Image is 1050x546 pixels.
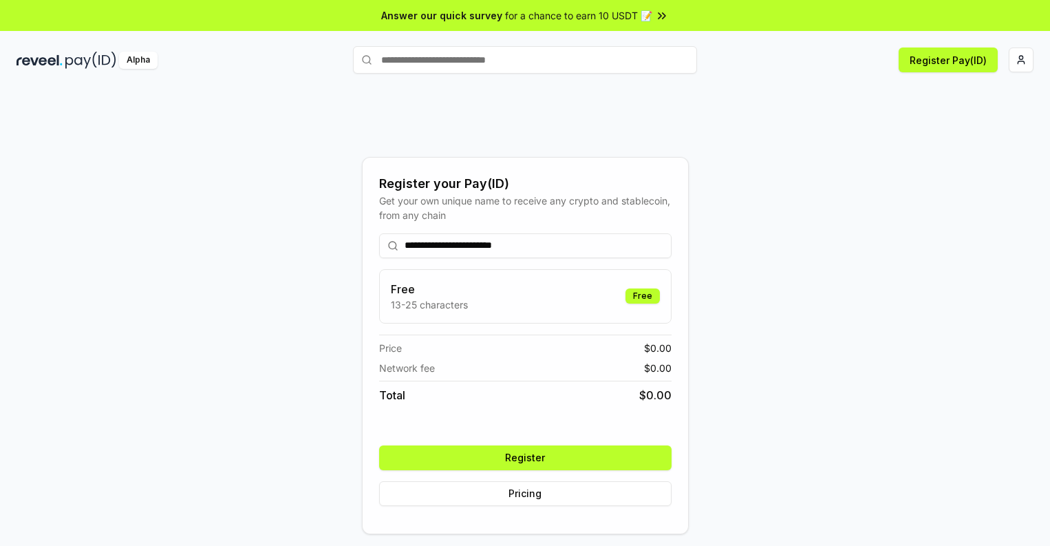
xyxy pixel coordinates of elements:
[379,361,435,375] span: Network fee
[505,8,652,23] span: for a chance to earn 10 USDT 📝
[391,281,468,297] h3: Free
[639,387,672,403] span: $ 0.00
[65,52,116,69] img: pay_id
[379,481,672,506] button: Pricing
[381,8,502,23] span: Answer our quick survey
[379,174,672,193] div: Register your Pay(ID)
[379,445,672,470] button: Register
[899,48,998,72] button: Register Pay(ID)
[119,52,158,69] div: Alpha
[625,288,660,304] div: Free
[379,387,405,403] span: Total
[391,297,468,312] p: 13-25 characters
[379,193,672,222] div: Get your own unique name to receive any crypto and stablecoin, from any chain
[379,341,402,355] span: Price
[644,361,672,375] span: $ 0.00
[644,341,672,355] span: $ 0.00
[17,52,63,69] img: reveel_dark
